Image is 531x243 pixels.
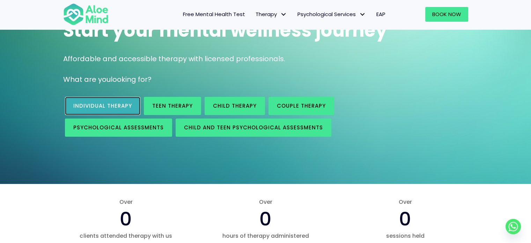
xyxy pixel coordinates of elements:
a: Teen Therapy [144,97,201,115]
a: Child and Teen Psychological assessments [176,119,331,137]
span: Therapy [256,10,287,18]
span: sessions held [342,232,468,240]
span: EAP [376,10,385,18]
span: Child Therapy [213,102,257,109]
a: Individual therapy [65,97,140,115]
nav: Menu [118,7,391,22]
p: Affordable and accessible therapy with licensed professionals. [63,54,468,64]
span: Psychological Services [297,10,366,18]
span: Over [342,198,468,206]
span: Teen Therapy [152,102,193,109]
span: 0 [399,206,411,232]
a: Child Therapy [205,97,265,115]
a: TherapyTherapy: submenu [250,7,292,22]
span: Over [63,198,189,206]
span: Over [202,198,328,206]
span: looking for? [111,74,152,84]
span: clients attended therapy with us [63,232,189,240]
a: Book Now [425,7,468,22]
span: What are you [63,74,111,84]
span: Child and Teen Psychological assessments [184,124,323,131]
a: Psychological assessments [65,119,172,137]
span: Start your mental wellness journey [63,17,387,43]
span: Psychological assessments [73,124,164,131]
span: Individual therapy [73,102,132,109]
span: Free Mental Health Test [183,10,245,18]
span: Therapy: submenu [279,9,289,20]
img: Aloe mind Logo [63,3,109,26]
span: hours of therapy administered [202,232,328,240]
span: Psychological Services: submenu [357,9,368,20]
a: Couple therapy [268,97,334,115]
a: Whatsapp [506,219,521,234]
a: Psychological ServicesPsychological Services: submenu [292,7,371,22]
span: Book Now [432,10,461,18]
a: EAP [371,7,391,22]
span: Couple therapy [277,102,326,109]
a: Free Mental Health Test [178,7,250,22]
span: 0 [120,206,132,232]
span: 0 [259,206,272,232]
